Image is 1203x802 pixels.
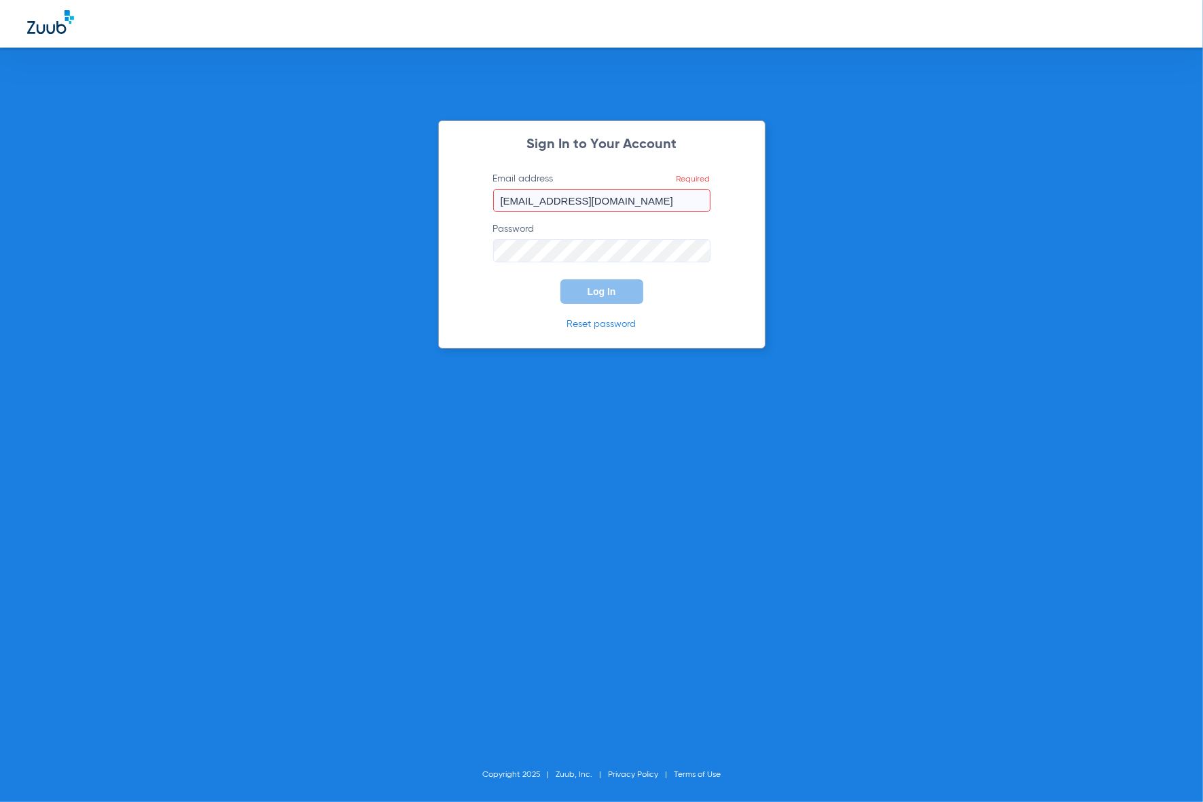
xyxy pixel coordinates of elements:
iframe: Chat Widget [1135,737,1203,802]
keeper-lock: Open Keeper Popup [687,192,704,209]
input: Email addressRequiredOpen Keeper Popup [493,189,711,212]
li: Copyright 2025 [482,768,556,782]
label: Email address [493,172,711,212]
li: Zuub, Inc. [556,768,608,782]
h2: Sign In to Your Account [473,138,731,152]
a: Terms of Use [674,771,721,779]
a: Privacy Policy [608,771,658,779]
img: Zuub Logo [27,10,74,34]
span: Required [677,175,711,184]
